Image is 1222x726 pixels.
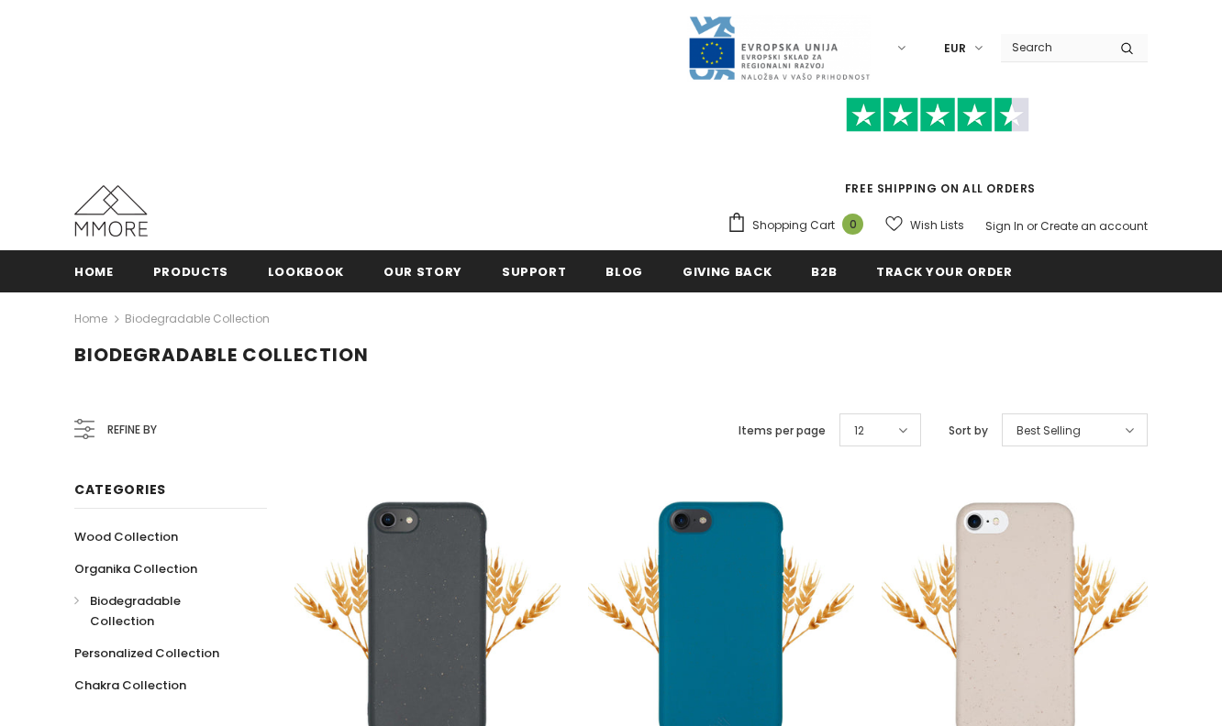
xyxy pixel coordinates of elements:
[90,592,181,630] span: Biodegradable Collection
[74,263,114,280] span: Home
[605,263,643,280] span: Blog
[949,422,988,440] label: Sort by
[876,263,1012,280] span: Track your order
[383,250,462,291] a: Our Story
[74,585,247,637] a: Biodegradable Collection
[687,39,871,55] a: Javni Razpis
[74,342,369,368] span: Biodegradable Collection
[74,560,197,577] span: Organika Collection
[687,15,871,82] img: Javni Razpis
[1016,422,1081,440] span: Best Selling
[74,521,178,553] a: Wood Collection
[74,480,166,499] span: Categories
[74,553,197,585] a: Organika Collection
[739,422,826,440] label: Items per page
[944,39,966,58] span: EUR
[605,250,643,291] a: Blog
[268,263,344,280] span: Lookbook
[752,216,835,235] span: Shopping Cart
[727,212,872,239] a: Shopping Cart 0
[74,669,186,701] a: Chakra Collection
[74,528,178,545] span: Wood Collection
[1001,34,1106,60] input: Search Site
[683,263,772,280] span: Giving back
[383,263,462,280] span: Our Story
[74,676,186,694] span: Chakra Collection
[107,420,157,440] span: Refine by
[125,311,270,326] a: Biodegradable Collection
[268,250,344,291] a: Lookbook
[876,250,1012,291] a: Track your order
[811,250,837,291] a: B2B
[854,422,864,440] span: 12
[910,216,964,235] span: Wish Lists
[727,132,1148,180] iframe: Customer reviews powered by Trustpilot
[842,214,863,235] span: 0
[153,263,228,280] span: Products
[74,637,219,669] a: Personalized Collection
[846,97,1029,133] img: Trust Pilot Stars
[74,250,114,291] a: Home
[811,263,837,280] span: B2B
[1027,218,1038,234] span: or
[74,185,148,236] img: MMORE Cases
[502,250,567,291] a: support
[727,105,1148,196] span: FREE SHIPPING ON ALL ORDERS
[683,250,772,291] a: Giving back
[502,263,567,280] span: support
[985,218,1024,234] a: Sign In
[74,644,219,662] span: Personalized Collection
[1040,218,1148,234] a: Create an account
[74,308,107,330] a: Home
[153,250,228,291] a: Products
[885,209,964,241] a: Wish Lists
